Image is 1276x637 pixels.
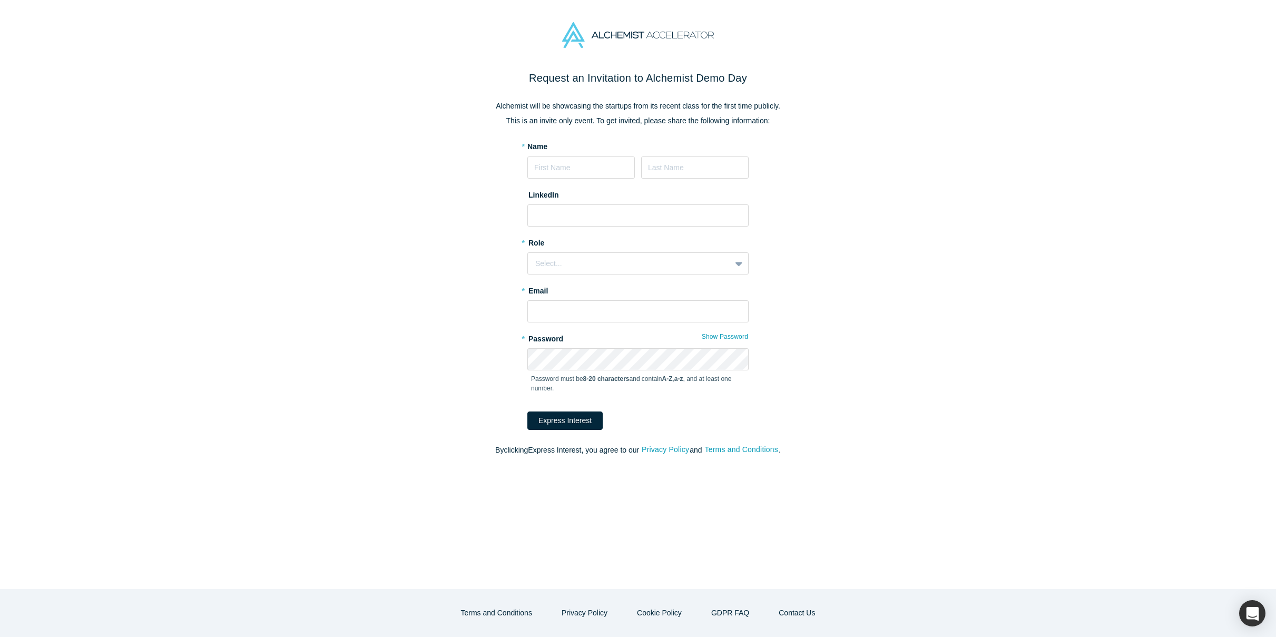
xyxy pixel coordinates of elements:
button: Privacy Policy [551,604,619,622]
p: Password must be and contain , , and at least one number. [531,374,745,393]
strong: A-Z [662,375,673,383]
div: Select... [535,258,723,269]
button: Terms and Conditions [450,604,543,622]
p: Alchemist will be showcasing the startups from its recent class for the first time publicly. [417,101,859,112]
label: Role [527,234,749,249]
label: Name [527,141,547,152]
strong: 8-20 characters [583,375,630,383]
p: By clicking Express Interest , you agree to our and . [417,445,859,456]
label: LinkedIn [527,186,559,201]
p: This is an invite only event. To get invited, please share the following information: [417,115,859,126]
input: First Name [527,156,635,179]
input: Last Name [641,156,749,179]
button: Express Interest [527,411,603,430]
img: Alchemist Accelerator Logo [562,22,714,48]
strong: a-z [674,375,683,383]
h2: Request an Invitation to Alchemist Demo Day [417,70,859,86]
button: Privacy Policy [641,444,690,456]
button: Terms and Conditions [704,444,779,456]
button: Show Password [701,330,749,344]
label: Password [527,330,749,345]
a: GDPR FAQ [700,604,760,622]
button: Contact Us [768,604,826,622]
button: Cookie Policy [626,604,693,622]
label: Email [527,282,749,297]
